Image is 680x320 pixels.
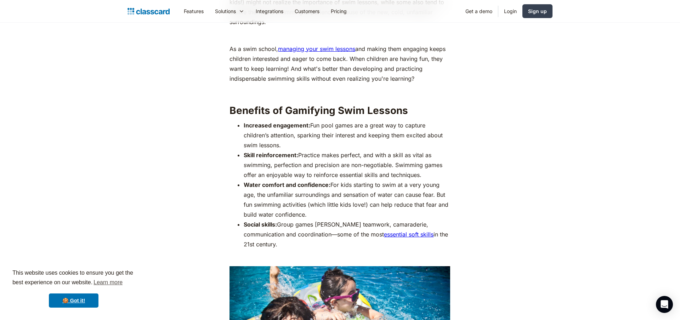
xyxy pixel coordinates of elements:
[215,7,236,15] div: Solutions
[656,296,673,313] div: Open Intercom Messenger
[49,293,98,308] a: dismiss cookie message
[229,87,450,97] p: ‍
[244,152,298,159] strong: Skill reinforcement:
[244,180,450,219] li: For kids starting to swim at a very young age, the unfamiliar surroundings and sensation of water...
[229,104,408,116] strong: Benefits of Gamifying Swim Lessons
[178,3,209,19] a: Features
[229,253,450,263] p: ‍
[209,3,250,19] div: Solutions
[278,45,355,52] a: managing your swim lessons
[244,150,450,180] li: Practice makes perfect, and with a skill as vital as swimming, perfection and precision are non-n...
[244,122,310,129] strong: Increased engagement:
[325,3,352,19] a: Pricing
[384,231,433,238] a: essential soft skills
[92,277,124,288] a: learn more about cookies
[528,7,547,15] div: Sign up
[244,219,450,249] li: Group games [PERSON_NAME] teamwork, camaraderie, communication and coordination—some of the most ...
[229,30,450,40] p: ‍
[244,120,450,150] li: Fun pool games are a great way to capture children’s attention, sparking their interest and keepi...
[244,221,277,228] strong: Social skills:
[289,3,325,19] a: Customers
[460,3,498,19] a: Get a demo
[229,44,450,84] p: As a swim school, and making them engaging keeps children interested and eager to come back. When...
[127,6,170,16] a: home
[6,262,142,314] div: cookieconsent
[12,269,135,288] span: This website uses cookies to ensure you get the best experience on our website.
[522,4,552,18] a: Sign up
[250,3,289,19] a: Integrations
[244,181,330,188] strong: Water comfort and confidence:
[498,3,522,19] a: Login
